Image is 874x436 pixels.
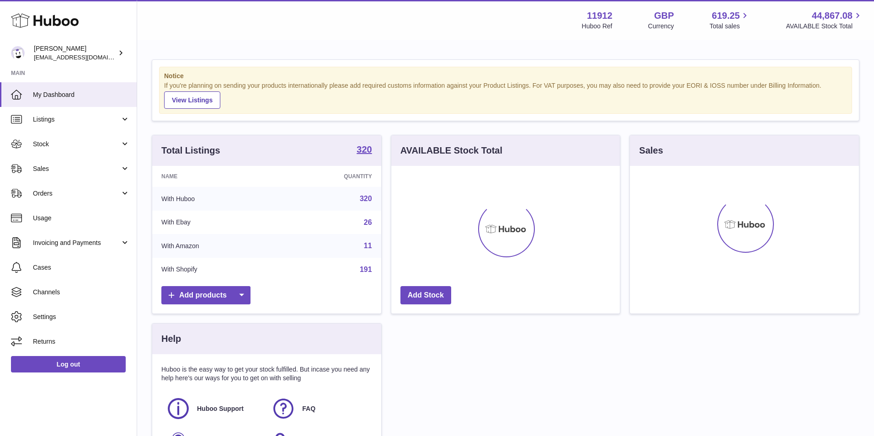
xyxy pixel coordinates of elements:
span: Cases [33,263,130,272]
div: If you're planning on sending your products internationally please add required customs informati... [164,81,847,109]
a: 191 [360,266,372,273]
a: 44,867.08 AVAILABLE Stock Total [786,10,863,31]
a: Add products [161,286,250,305]
span: Total sales [709,22,750,31]
td: With Ebay [152,211,277,234]
span: Returns [33,337,130,346]
h3: Total Listings [161,144,220,157]
span: Stock [33,140,120,149]
a: 320 [357,145,372,156]
th: Name [152,166,277,187]
strong: 320 [357,145,372,154]
a: FAQ [271,396,367,421]
span: [EMAIL_ADDRESS][DOMAIN_NAME] [34,53,134,61]
span: Orders [33,189,120,198]
span: Sales [33,165,120,173]
span: Settings [33,313,130,321]
p: Huboo is the easy way to get your stock fulfilled. But incase you need any help here's our ways f... [161,365,372,383]
h3: Help [161,333,181,345]
td: With Huboo [152,187,277,211]
span: Huboo Support [197,404,244,413]
img: internalAdmin-11912@internal.huboo.com [11,46,25,60]
span: FAQ [302,404,315,413]
span: 619.25 [712,10,740,22]
a: Log out [11,356,126,372]
a: View Listings [164,91,220,109]
h3: Sales [639,144,663,157]
strong: GBP [654,10,674,22]
div: Huboo Ref [582,22,613,31]
a: Huboo Support [166,396,262,421]
span: Channels [33,288,130,297]
td: With Amazon [152,234,277,258]
div: [PERSON_NAME] [34,44,116,62]
a: Add Stock [400,286,451,305]
h3: AVAILABLE Stock Total [400,144,502,157]
strong: Notice [164,72,847,80]
a: 11 [364,242,372,250]
a: 26 [364,218,372,226]
span: AVAILABLE Stock Total [786,22,863,31]
strong: 11912 [587,10,613,22]
span: My Dashboard [33,90,130,99]
span: Invoicing and Payments [33,239,120,247]
a: 320 [360,195,372,202]
span: Usage [33,214,130,223]
span: 44,867.08 [812,10,853,22]
div: Currency [648,22,674,31]
a: 619.25 Total sales [709,10,750,31]
span: Listings [33,115,120,124]
td: With Shopify [152,258,277,282]
th: Quantity [277,166,381,187]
